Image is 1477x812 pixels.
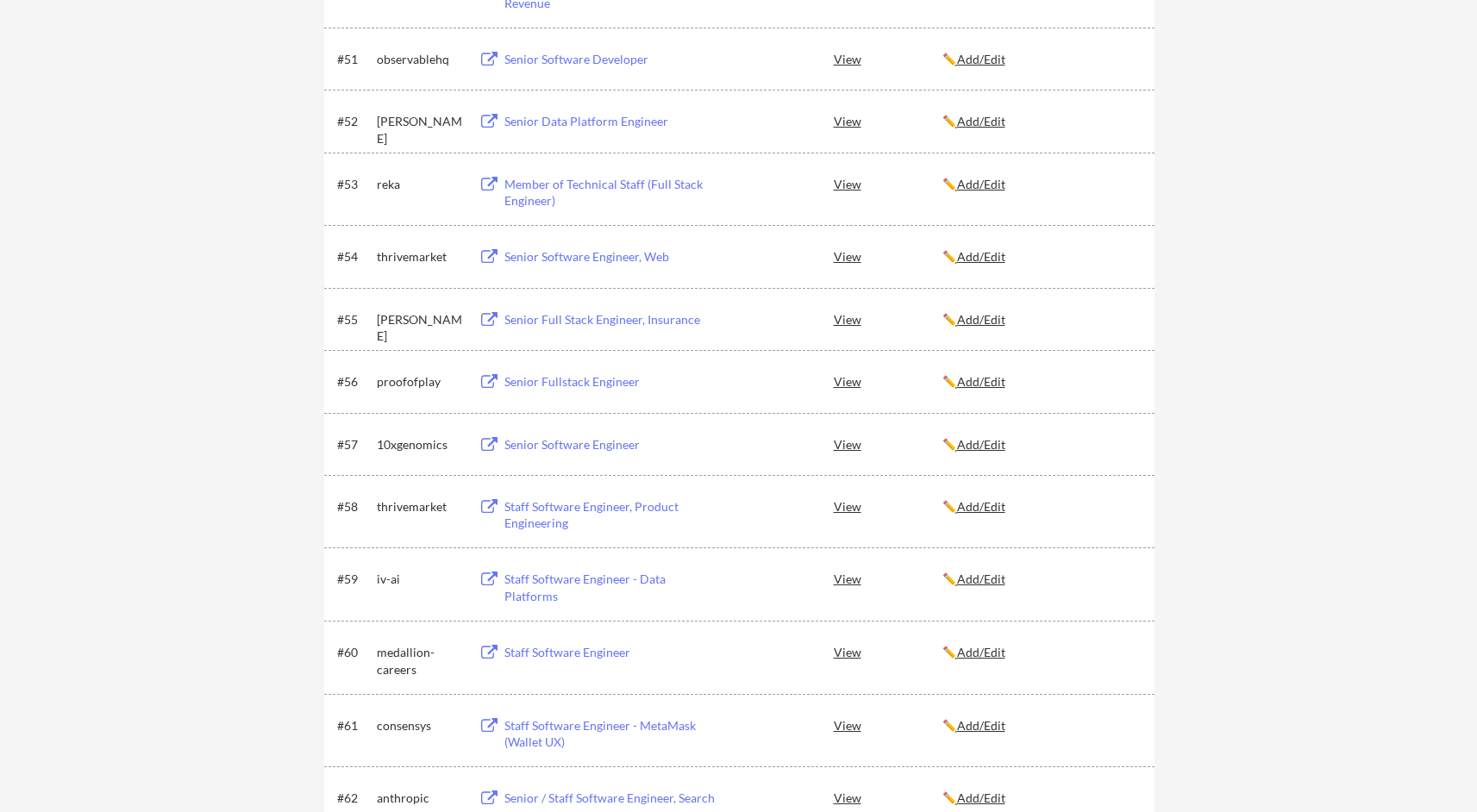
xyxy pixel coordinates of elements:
[337,436,371,453] div: #57
[834,428,942,459] div: View
[377,571,463,588] div: iv-ai
[834,365,942,397] div: View
[834,563,942,594] div: View
[942,113,1139,130] div: ✏️
[337,113,371,130] div: #52
[377,113,463,147] div: [PERSON_NAME]
[957,312,1005,327] u: Add/Edit
[957,718,1005,733] u: Add/Edit
[942,373,1139,390] div: ✏️
[504,311,718,328] div: Senior Full Stack Engineer, Insurance
[504,176,718,209] div: Member of Technical Staff (Full Stack Engineer)
[957,790,1005,805] u: Add/Edit
[337,311,371,328] div: #55
[377,717,463,734] div: consensys
[504,51,718,68] div: Senior Software Developer
[337,790,371,807] div: #62
[504,498,718,532] div: Staff Software Engineer, Product Engineering
[337,571,371,588] div: #59
[957,249,1005,264] u: Add/Edit
[504,717,718,751] div: Staff Software Engineer - MetaMask (Wallet UX)
[504,248,718,265] div: Senior Software Engineer, Web
[377,436,463,453] div: 10xgenomics
[834,168,942,199] div: View
[377,498,463,515] div: thrivemarket
[337,373,371,390] div: #56
[942,790,1139,807] div: ✏️
[377,176,463,193] div: reka
[942,51,1139,68] div: ✏️
[337,176,371,193] div: #53
[942,248,1139,265] div: ✏️
[957,374,1005,389] u: Add/Edit
[377,311,463,345] div: [PERSON_NAME]
[377,373,463,390] div: proofofplay
[834,636,942,667] div: View
[942,311,1139,328] div: ✏️
[834,43,942,74] div: View
[957,177,1005,191] u: Add/Edit
[504,790,718,807] div: Senior / Staff Software Engineer, Search
[504,436,718,453] div: Senior Software Engineer
[942,717,1139,734] div: ✏️
[337,717,371,734] div: #61
[504,644,718,661] div: Staff Software Engineer
[504,571,718,604] div: Staff Software Engineer - Data Platforms
[337,644,371,661] div: #60
[834,303,942,334] div: View
[957,645,1005,659] u: Add/Edit
[834,709,942,740] div: View
[942,498,1139,515] div: ✏️
[834,105,942,136] div: View
[957,52,1005,66] u: Add/Edit
[957,114,1005,128] u: Add/Edit
[504,113,718,130] div: Senior Data Platform Engineer
[942,571,1139,588] div: ✏️
[957,437,1005,452] u: Add/Edit
[377,790,463,807] div: anthropic
[337,51,371,68] div: #51
[834,240,942,272] div: View
[957,499,1005,514] u: Add/Edit
[337,248,371,265] div: #54
[942,176,1139,193] div: ✏️
[377,248,463,265] div: thrivemarket
[942,644,1139,661] div: ✏️
[957,572,1005,586] u: Add/Edit
[377,644,463,678] div: medallion-careers
[504,373,718,390] div: Senior Fullstack Engineer
[377,51,463,68] div: observablehq
[942,436,1139,453] div: ✏️
[337,498,371,515] div: #58
[834,490,942,522] div: View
